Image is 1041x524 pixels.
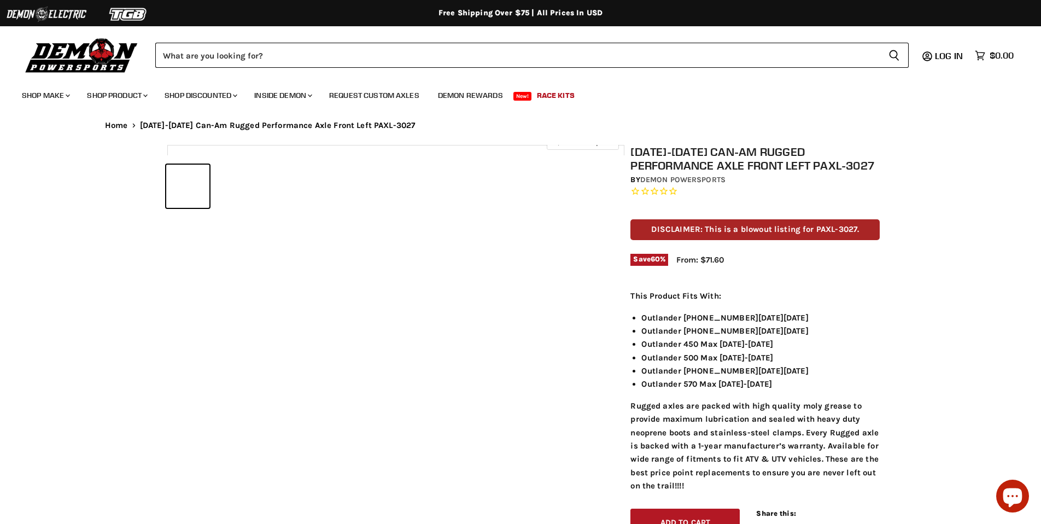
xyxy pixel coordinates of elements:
[430,84,511,107] a: Demon Rewards
[22,36,142,74] img: Demon Powersports
[641,351,880,364] li: Outlander 500 Max [DATE]-[DATE]
[676,255,724,265] span: From: $71.60
[87,4,169,25] img: TGB Logo 2
[641,364,880,377] li: Outlander [PHONE_NUMBER][DATE][DATE]
[513,92,532,101] span: New!
[969,48,1019,63] a: $0.00
[641,377,880,391] li: Outlander 570 Max [DATE]-[DATE]
[14,84,77,107] a: Shop Make
[756,509,796,517] span: Share this:
[641,337,880,351] li: Outlander 450 Max [DATE]-[DATE]
[155,43,909,68] form: Product
[105,121,128,130] a: Home
[651,255,660,263] span: 60
[83,121,958,130] nav: Breadcrumbs
[321,84,428,107] a: Request Custom Axles
[630,145,880,172] h1: [DATE]-[DATE] Can-Am Rugged Performance Axle Front Left PAXL-3027
[630,289,880,492] div: Rugged axles are packed with high quality moly grease to provide maximum lubrication and sealed w...
[630,254,668,266] span: Save %
[630,219,880,240] p: DISCLAIMER: This is a blowout listing for PAXL-3027.
[930,51,969,61] a: Log in
[990,50,1014,61] span: $0.00
[880,43,909,68] button: Search
[14,80,1011,107] ul: Main menu
[79,84,154,107] a: Shop Product
[529,84,583,107] a: Race Kits
[166,165,209,208] button: 2015-2021 Can-Am Rugged Performance Axle Front Left PAXL-3027 thumbnail
[935,50,963,61] span: Log in
[630,289,880,302] p: This Product Fits With:
[140,121,416,130] span: [DATE]-[DATE] Can-Am Rugged Performance Axle Front Left PAXL-3027
[246,84,319,107] a: Inside Demon
[552,138,613,146] span: Click to expand
[5,4,87,25] img: Demon Electric Logo 2
[83,8,958,18] div: Free Shipping Over $75 | All Prices In USD
[156,84,244,107] a: Shop Discounted
[640,175,726,184] a: Demon Powersports
[155,43,880,68] input: Search
[641,311,880,324] li: Outlander [PHONE_NUMBER][DATE][DATE]
[630,174,880,186] div: by
[630,186,880,197] span: Rated 0.0 out of 5 stars 0 reviews
[641,324,880,337] li: Outlander [PHONE_NUMBER][DATE][DATE]
[993,480,1032,515] inbox-online-store-chat: Shopify online store chat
